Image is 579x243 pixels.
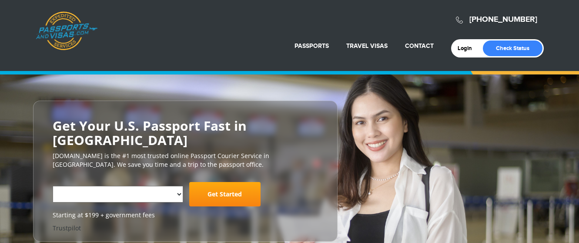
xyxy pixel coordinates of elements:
[295,42,329,50] a: Passports
[189,182,261,206] a: Get Started
[458,45,478,52] a: Login
[53,224,81,232] a: Trustpilot
[53,152,318,169] p: [DOMAIN_NAME] is the #1 most trusted online Passport Courier Service in [GEOGRAPHIC_DATA]. We sav...
[36,11,97,51] a: Passports & [DOMAIN_NAME]
[346,42,388,50] a: Travel Visas
[53,211,318,219] span: Starting at $199 + government fees
[405,42,434,50] a: Contact
[469,15,537,24] a: [PHONE_NUMBER]
[483,40,542,56] a: Check Status
[53,118,318,147] h2: Get Your U.S. Passport Fast in [GEOGRAPHIC_DATA]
